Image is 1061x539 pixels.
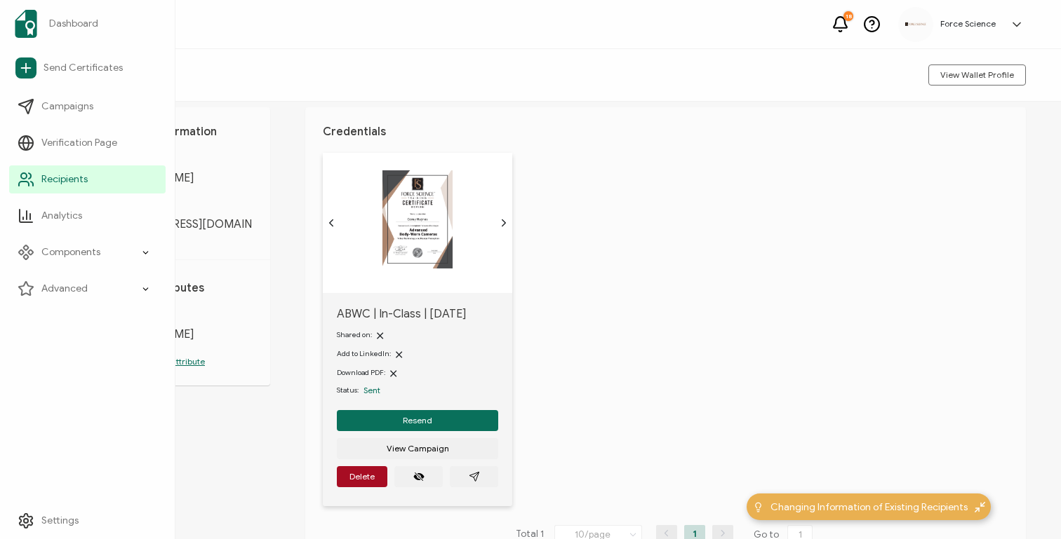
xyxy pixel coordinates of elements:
[337,438,498,459] button: View Campaign
[323,125,1008,139] h1: Credentials
[326,217,337,228] ion-icon: chevron back outline
[403,416,432,425] span: Resend
[9,52,166,84] a: Send Certificates
[105,327,253,341] span: [PERSON_NAME]
[413,471,425,482] ion-icon: eye off
[105,281,253,295] h1: Custom Attributes
[41,209,82,223] span: Analytics
[9,93,166,121] a: Campaigns
[469,471,480,482] ion-icon: paper plane outline
[105,199,253,210] span: E-MAIL:
[105,217,253,245] span: [EMAIL_ADDRESS][DOMAIN_NAME]
[105,309,253,320] span: First Name
[498,217,509,228] ion-icon: chevron forward outline
[9,202,166,230] a: Analytics
[41,100,93,114] span: Campaigns
[940,19,996,29] h5: Force Science
[41,282,88,296] span: Advanced
[9,507,166,535] a: Settings
[15,10,37,38] img: sertifier-logomark-colored.svg
[349,472,375,481] span: Delete
[770,500,968,514] span: Changing Information of Existing Recipients
[105,355,253,368] p: Add another attribute
[363,385,380,395] span: Sent
[49,17,98,31] span: Dashboard
[843,11,853,21] div: 18
[105,125,253,139] h1: Personal Information
[337,349,391,358] span: Add to LinkedIn:
[387,444,449,453] span: View Campaign
[337,385,359,396] span: Status:
[41,172,88,186] span: Recipients
[991,472,1061,539] iframe: Chat Widget
[975,502,985,512] img: minimize-icon.svg
[41,136,117,150] span: Verification Page
[9,165,166,193] a: Recipients
[9,129,166,157] a: Verification Page
[44,61,123,75] span: Send Certificates
[41,245,100,259] span: Components
[337,466,387,487] button: Delete
[905,22,926,26] img: d96c2383-09d7-413e-afb5-8f6c84c8c5d6.png
[337,410,498,431] button: Resend
[337,307,498,321] span: ABWC | In-Class | [DATE]
[105,153,253,164] span: FULL NAME:
[940,71,1014,79] span: View Wallet Profile
[928,64,1026,86] button: View Wallet Profile
[337,368,385,377] span: Download PDF:
[41,514,79,528] span: Settings
[9,4,166,43] a: Dashboard
[337,330,372,339] span: Shared on:
[105,171,253,185] span: [PERSON_NAME]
